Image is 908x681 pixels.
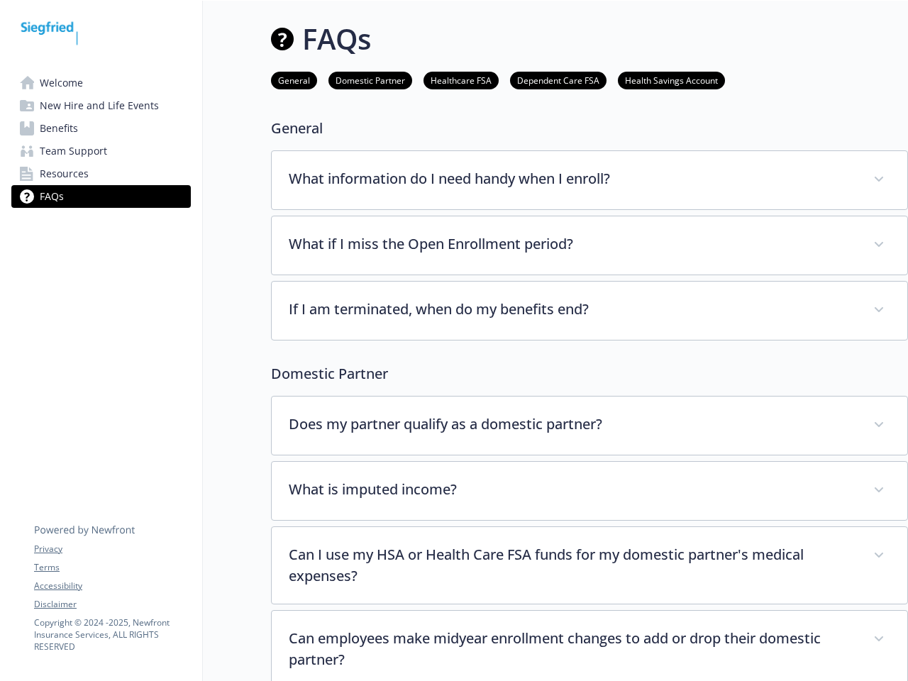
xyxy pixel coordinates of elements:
[272,527,907,604] div: Can I use my HSA or Health Care FSA funds for my domestic partner's medical expenses?
[40,72,83,94] span: Welcome
[328,73,412,87] a: Domestic Partner
[289,168,856,189] p: What information do I need handy when I enroll?
[11,185,191,208] a: FAQs
[40,185,64,208] span: FAQs
[289,628,856,670] p: Can employees make midyear enrollment changes to add or drop their domestic partner?
[302,18,371,60] h1: FAQs
[271,118,908,139] p: General
[618,73,725,87] a: Health Savings Account
[272,462,907,520] div: What is imputed income?
[34,561,190,574] a: Terms
[40,140,107,162] span: Team Support
[272,216,907,275] div: What if I miss the Open Enrollment period?
[510,73,607,87] a: Dependent Care FSA
[34,598,190,611] a: Disclaimer
[289,233,856,255] p: What if I miss the Open Enrollment period?
[40,162,89,185] span: Resources
[272,282,907,340] div: If I am terminated, when do my benefits end?
[40,117,78,140] span: Benefits
[34,616,190,653] p: Copyright © 2024 - 2025 , Newfront Insurance Services, ALL RIGHTS RESERVED
[34,580,190,592] a: Accessibility
[11,140,191,162] a: Team Support
[423,73,499,87] a: Healthcare FSA
[289,299,856,320] p: If I am terminated, when do my benefits end?
[289,479,856,500] p: What is imputed income?
[271,363,908,384] p: Domestic Partner
[11,117,191,140] a: Benefits
[34,543,190,555] a: Privacy
[272,397,907,455] div: Does my partner qualify as a domestic partner?
[271,73,317,87] a: General
[40,94,159,117] span: New Hire and Life Events
[272,151,907,209] div: What information do I need handy when I enroll?
[11,72,191,94] a: Welcome
[11,162,191,185] a: Resources
[289,414,856,435] p: Does my partner qualify as a domestic partner?
[11,94,191,117] a: New Hire and Life Events
[289,544,856,587] p: Can I use my HSA or Health Care FSA funds for my domestic partner's medical expenses?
